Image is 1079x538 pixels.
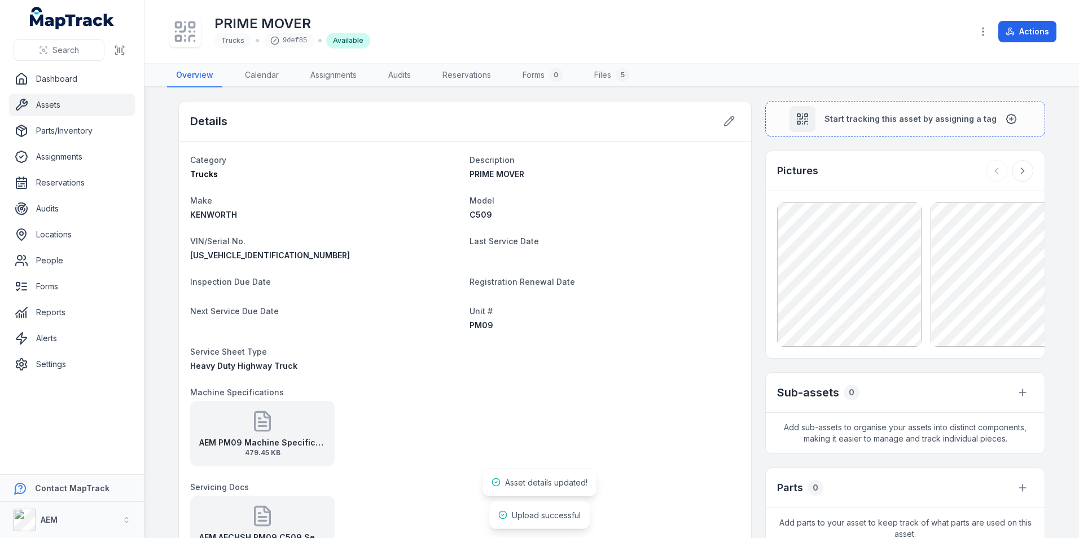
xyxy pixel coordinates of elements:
[214,15,370,33] h1: PRIME MOVER
[52,45,79,56] span: Search
[470,236,539,246] span: Last Service Date
[470,210,492,219] span: C509
[616,68,629,82] div: 5
[190,482,249,492] span: Servicing Docs
[777,163,818,179] h3: Pictures
[379,64,420,87] a: Audits
[264,33,314,48] div: 9def85
[9,94,135,116] a: Assets
[9,223,135,246] a: Locations
[9,301,135,324] a: Reports
[9,145,135,168] a: Assignments
[190,210,237,219] span: KENWORTH
[190,113,227,129] h2: Details
[41,515,58,524] strong: AEM
[824,113,997,125] span: Start tracking this asset by assigning a tag
[9,249,135,272] a: People
[190,306,279,316] span: Next Service Due Date
[470,155,515,165] span: Description
[190,196,212,205] span: Make
[549,68,563,82] div: 0
[9,275,135,298] a: Forms
[9,327,135,350] a: Alerts
[777,480,803,496] h3: Parts
[301,64,366,87] a: Assignments
[190,236,245,246] span: VIN/Serial No.
[221,36,244,45] span: Trucks
[808,480,823,496] div: 0
[236,64,288,87] a: Calendar
[190,250,350,260] span: [US_VEHICLE_IDENTIFICATION_NUMBER]
[433,64,500,87] a: Reservations
[766,413,1045,453] span: Add sub-assets to organise your assets into distinct components, making it easier to manage and t...
[777,385,839,400] h2: Sub-assets
[9,353,135,376] a: Settings
[998,21,1056,42] button: Actions
[199,448,326,457] span: 479.45 KB
[765,101,1045,137] button: Start tracking this asset by assigning a tag
[326,33,370,48] div: Available
[35,483,109,493] strong: Contact MapTrack
[30,7,115,29] a: MapTrack
[844,385,859,400] div: 0
[9,120,135,142] a: Parts/Inventory
[470,306,493,316] span: Unit #
[190,361,297,371] span: Heavy Duty Highway Truck
[190,347,267,356] span: Service Sheet Type
[14,39,104,61] button: Search
[190,387,284,397] span: Machine Specifications
[514,64,572,87] a: Forms0
[9,68,135,90] a: Dashboard
[167,64,222,87] a: Overview
[512,510,581,520] span: Upload successful
[470,169,524,179] span: PRIME MOVER
[199,437,326,448] strong: AEM PM09 Machine Specifications
[190,169,218,179] span: Trucks
[9,171,135,194] a: Reservations
[505,478,587,487] span: Asset details updated!
[190,277,271,286] span: Inspection Due Date
[585,64,638,87] a: Files5
[470,277,575,286] span: Registration Renewal Date
[9,197,135,220] a: Audits
[470,320,493,330] span: PM09
[190,155,226,165] span: Category
[470,196,494,205] span: Model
